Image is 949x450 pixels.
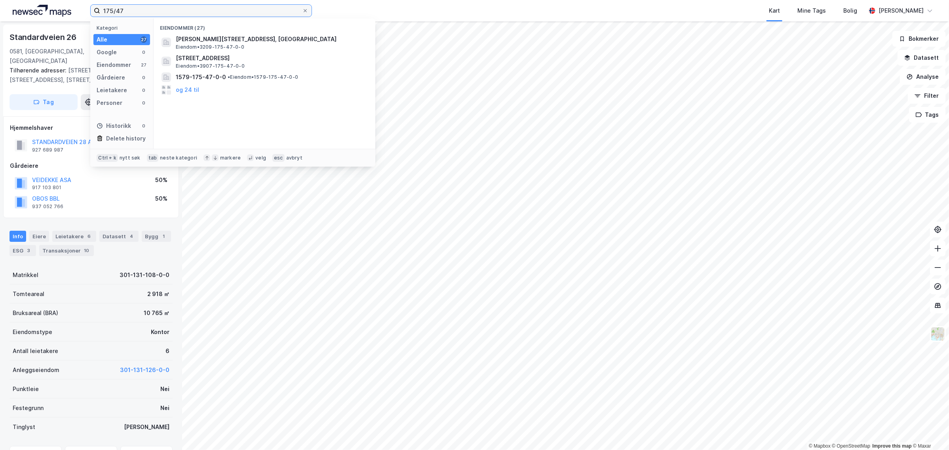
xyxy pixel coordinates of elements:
[909,107,946,123] button: Tags
[100,5,302,17] input: Søk på adresse, matrikkel, gårdeiere, leietakere eller personer
[165,346,169,356] div: 6
[82,247,91,254] div: 10
[97,47,117,57] div: Google
[127,232,135,240] div: 4
[909,412,949,450] div: Kontrollprogram for chat
[10,66,166,85] div: [STREET_ADDRESS], [STREET_ADDRESS], [STREET_ADDRESS]
[141,87,147,93] div: 0
[120,270,169,280] div: 301-131-108-0-0
[120,155,141,161] div: nytt søk
[97,73,125,82] div: Gårdeiere
[154,19,375,33] div: Eiendommer (27)
[176,53,366,63] span: [STREET_ADDRESS]
[13,422,35,432] div: Tinglyst
[930,327,945,342] img: Z
[85,232,93,240] div: 6
[272,154,285,162] div: esc
[10,47,110,66] div: 0581, [GEOGRAPHIC_DATA], [GEOGRAPHIC_DATA]
[176,85,199,95] button: og 24 til
[176,34,366,44] span: [PERSON_NAME][STREET_ADDRESS], [GEOGRAPHIC_DATA]
[10,161,172,171] div: Gårdeiere
[220,155,241,161] div: markere
[176,63,245,69] span: Eiendom • 3907-175-47-0-0
[10,67,68,74] span: Tilhørende adresser:
[160,155,197,161] div: neste kategori
[141,74,147,81] div: 0
[160,384,169,394] div: Nei
[13,346,58,356] div: Antall leietakere
[32,203,63,210] div: 937 052 766
[29,231,49,242] div: Eiere
[879,6,924,15] div: [PERSON_NAME]
[155,194,167,203] div: 50%
[99,231,139,242] div: Datasett
[286,155,302,161] div: avbryt
[843,6,857,15] div: Bolig
[898,50,946,66] button: Datasett
[13,403,44,413] div: Festegrunn
[52,231,96,242] div: Leietakere
[797,6,826,15] div: Mine Tags
[10,123,172,133] div: Hjemmelshaver
[255,155,266,161] div: velg
[97,98,122,108] div: Personer
[13,5,71,17] img: logo.a4113a55bc3d86da70a041830d287a7e.svg
[892,31,946,47] button: Bokmerker
[124,422,169,432] div: [PERSON_NAME]
[97,35,107,44] div: Alle
[97,154,118,162] div: Ctrl + k
[141,123,147,129] div: 0
[909,412,949,450] iframe: Chat Widget
[832,443,871,449] a: OpenStreetMap
[141,49,147,55] div: 0
[10,231,26,242] div: Info
[142,231,171,242] div: Bygg
[908,88,946,104] button: Filter
[32,147,63,153] div: 927 689 987
[151,327,169,337] div: Kontor
[13,327,52,337] div: Eiendomstype
[873,443,912,449] a: Improve this map
[141,62,147,68] div: 27
[176,44,244,50] span: Eiendom • 3209-175-47-0-0
[120,365,169,375] button: 301-131-126-0-0
[32,184,61,191] div: 917 103 801
[147,154,159,162] div: tab
[147,289,169,299] div: 2 918 ㎡
[160,232,168,240] div: 1
[228,74,298,80] span: Eiendom • 1579-175-47-0-0
[97,121,131,131] div: Historikk
[13,384,39,394] div: Punktleie
[13,308,58,318] div: Bruksareal (BRA)
[97,85,127,95] div: Leietakere
[228,74,230,80] span: •
[97,25,150,31] div: Kategori
[13,365,59,375] div: Anleggseiendom
[10,31,78,44] div: Standardveien 26
[141,36,147,43] div: 27
[176,72,226,82] span: 1579-175-47-0-0
[97,60,131,70] div: Eiendommer
[900,69,946,85] button: Analyse
[144,308,169,318] div: 10 765 ㎡
[39,245,94,256] div: Transaksjoner
[10,94,78,110] button: Tag
[155,175,167,185] div: 50%
[141,100,147,106] div: 0
[13,270,38,280] div: Matrikkel
[809,443,831,449] a: Mapbox
[106,134,146,143] div: Delete history
[10,245,36,256] div: ESG
[160,403,169,413] div: Nei
[25,247,33,254] div: 3
[769,6,780,15] div: Kart
[13,289,44,299] div: Tomteareal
